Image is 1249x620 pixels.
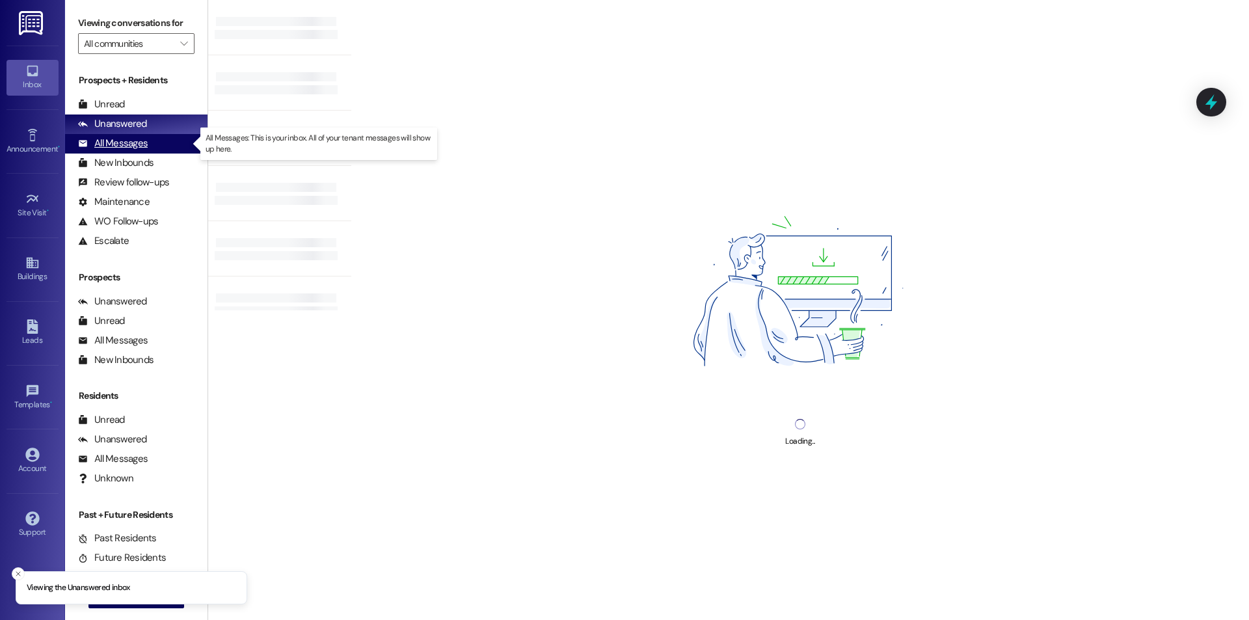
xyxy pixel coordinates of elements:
[65,508,208,522] div: Past + Future Residents
[50,398,52,407] span: •
[78,472,133,485] div: Unknown
[65,271,208,284] div: Prospects
[84,33,174,54] input: All communities
[7,507,59,543] a: Support
[65,389,208,403] div: Residents
[78,334,148,347] div: All Messages
[7,60,59,95] a: Inbox
[78,176,169,189] div: Review follow-ups
[206,133,432,155] p: All Messages: This is your inbox. All of your tenant messages will show up here.
[78,551,166,565] div: Future Residents
[78,433,147,446] div: Unanswered
[12,567,25,580] button: Close toast
[78,234,129,248] div: Escalate
[78,314,125,328] div: Unread
[78,452,148,466] div: All Messages
[78,413,125,427] div: Unread
[78,98,125,111] div: Unread
[78,532,157,545] div: Past Residents
[180,38,187,49] i: 
[58,142,60,152] span: •
[78,137,148,150] div: All Messages
[47,206,49,215] span: •
[7,444,59,479] a: Account
[65,74,208,87] div: Prospects + Residents
[7,380,59,415] a: Templates •
[7,252,59,287] a: Buildings
[78,13,195,33] label: Viewing conversations for
[27,582,130,594] p: Viewing the Unanswered inbox
[7,316,59,351] a: Leads
[78,195,150,209] div: Maintenance
[78,295,147,308] div: Unanswered
[19,11,46,35] img: ResiDesk Logo
[7,188,59,223] a: Site Visit •
[785,435,814,448] div: Loading...
[78,215,158,228] div: WO Follow-ups
[78,156,154,170] div: New Inbounds
[78,353,154,367] div: New Inbounds
[78,117,147,131] div: Unanswered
